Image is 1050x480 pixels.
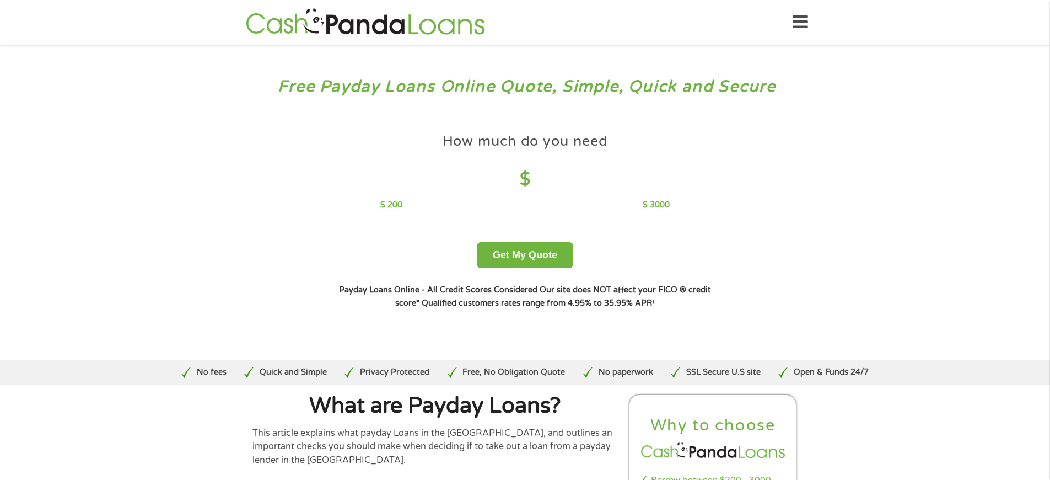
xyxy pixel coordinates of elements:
p: This article explains what payday Loans in the [GEOGRAPHIC_DATA], and outlines an important check... [252,426,618,467]
p: No fees [197,366,227,378]
strong: Payday Loans Online - All Credit Scores Considered [339,285,537,295]
h2: Why to choose [639,415,788,436]
p: No paperwork [599,366,653,378]
h4: How much do you need [443,132,608,151]
h3: Free Payday Loans Online Quote, Simple, Quick and Secure [32,77,1019,97]
p: $ 3000 [643,199,670,211]
button: Get My Quote [477,242,573,268]
p: Free, No Obligation Quote [462,366,565,378]
h1: What are Payday Loans? [252,395,618,417]
p: $ 200 [380,199,402,211]
p: Open & Funds 24/7 [794,366,869,378]
p: Quick and Simple [260,366,327,378]
img: GetLoanNow Logo [243,7,488,38]
p: Privacy Protected [360,366,429,378]
h4: $ [380,168,670,191]
strong: Qualified customers rates range from 4.95% to 35.95% APR¹ [422,298,655,308]
p: SSL Secure U.S site [686,366,761,378]
strong: Our site does NOT affect your FICO ® credit score* [395,285,711,308]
